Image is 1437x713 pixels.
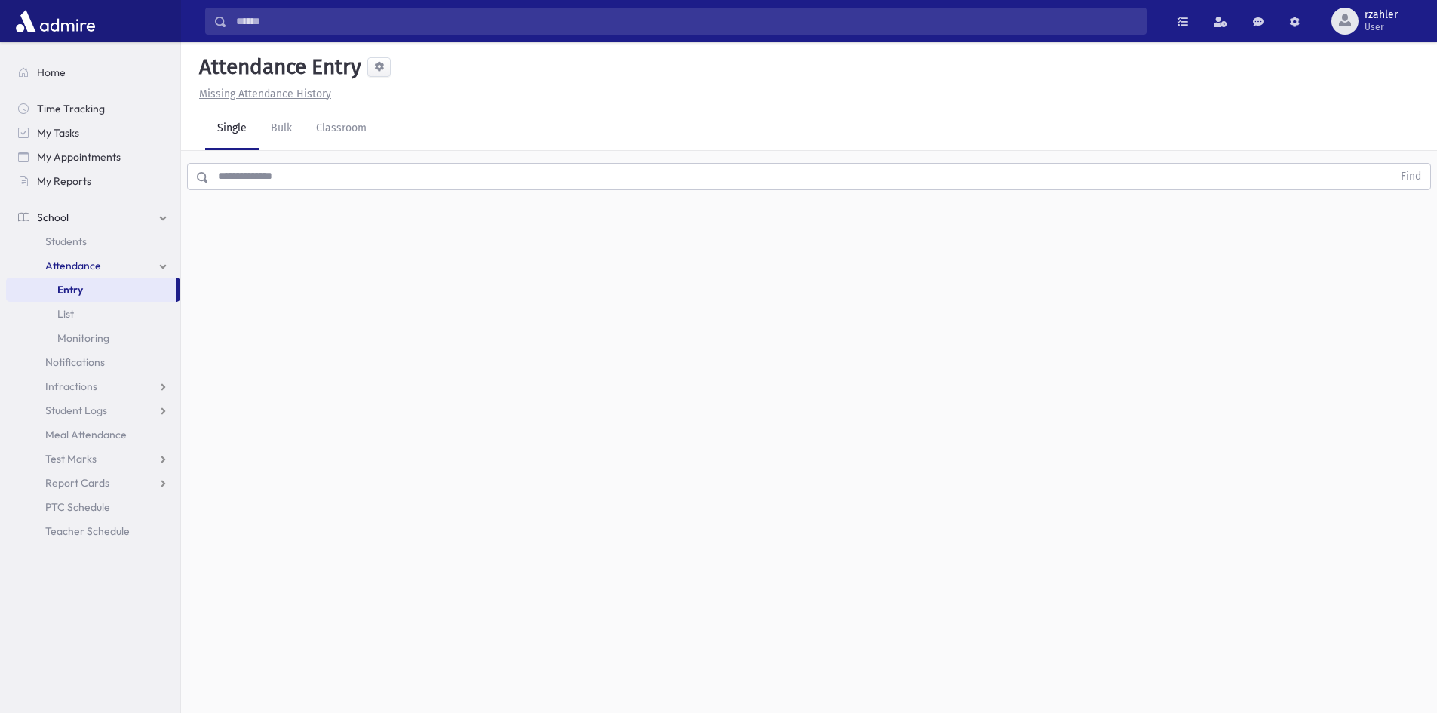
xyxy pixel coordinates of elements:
a: Single [205,108,259,150]
img: AdmirePro [12,6,99,36]
span: User [1365,21,1398,33]
a: Report Cards [6,471,180,495]
a: Bulk [259,108,304,150]
span: School [37,211,69,224]
span: Infractions [45,380,97,393]
a: School [6,205,180,229]
a: Student Logs [6,398,180,423]
span: Students [45,235,87,248]
span: Teacher Schedule [45,524,130,538]
u: Missing Attendance History [199,88,331,100]
a: Missing Attendance History [193,88,331,100]
span: Entry [57,283,83,297]
span: Time Tracking [37,102,105,115]
a: Students [6,229,180,254]
h5: Attendance Entry [193,54,361,80]
a: Entry [6,278,176,302]
a: Meal Attendance [6,423,180,447]
a: My Tasks [6,121,180,145]
span: Meal Attendance [45,428,127,441]
a: Notifications [6,350,180,374]
span: Notifications [45,355,105,369]
span: Report Cards [45,476,109,490]
span: Monitoring [57,331,109,345]
a: My Appointments [6,145,180,169]
button: Find [1392,164,1430,189]
span: Home [37,66,66,79]
input: Search [227,8,1146,35]
span: Test Marks [45,452,97,466]
a: Test Marks [6,447,180,471]
a: Monitoring [6,326,180,350]
a: Attendance [6,254,180,278]
span: Student Logs [45,404,107,417]
a: Classroom [304,108,379,150]
span: My Reports [37,174,91,188]
a: Home [6,60,180,85]
span: My Appointments [37,150,121,164]
span: List [57,307,74,321]
a: Time Tracking [6,97,180,121]
span: Attendance [45,259,101,272]
a: Infractions [6,374,180,398]
a: List [6,302,180,326]
span: rzahler [1365,9,1398,21]
a: My Reports [6,169,180,193]
span: PTC Schedule [45,500,110,514]
a: Teacher Schedule [6,519,180,543]
a: PTC Schedule [6,495,180,519]
span: My Tasks [37,126,79,140]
